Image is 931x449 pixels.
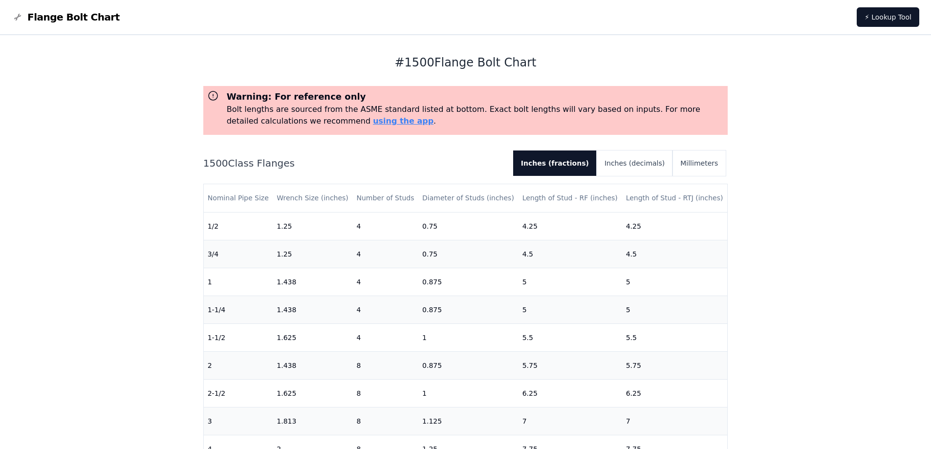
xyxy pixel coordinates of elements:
[373,116,433,126] a: using the app
[273,351,352,379] td: 1.438
[352,184,418,212] th: Number of Studs
[418,212,519,240] td: 0.75
[352,351,418,379] td: 8
[273,296,352,323] td: 1.438
[273,240,352,268] td: 1.25
[352,407,418,435] td: 8
[418,351,519,379] td: 0.875
[519,379,622,407] td: 6.25
[622,240,728,268] td: 4.5
[273,212,352,240] td: 1.25
[519,240,622,268] td: 4.5
[352,379,418,407] td: 8
[204,379,273,407] td: 2-1/2
[204,212,273,240] td: 1/2
[597,150,672,176] button: Inches (decimals)
[273,407,352,435] td: 1.813
[204,240,273,268] td: 3/4
[622,407,728,435] td: 7
[622,323,728,351] td: 5.5
[418,296,519,323] td: 0.875
[418,379,519,407] td: 1
[519,351,622,379] td: 5.75
[622,212,728,240] td: 4.25
[204,407,273,435] td: 3
[273,323,352,351] td: 1.625
[204,184,273,212] th: Nominal Pipe Size
[273,184,352,212] th: Wrench Size (inches)
[227,104,724,127] p: Bolt lengths are sourced from the ASME standard listed at bottom. Exact bolt lengths will vary ba...
[418,323,519,351] td: 1
[352,240,418,268] td: 4
[519,212,622,240] td: 4.25
[273,268,352,296] td: 1.438
[672,150,726,176] button: Millimeters
[519,268,622,296] td: 5
[12,10,120,24] a: Flange Bolt Chart LogoFlange Bolt Chart
[519,407,622,435] td: 7
[519,296,622,323] td: 5
[519,184,622,212] th: Length of Stud - RF (inches)
[622,296,728,323] td: 5
[12,11,23,23] img: Flange Bolt Chart Logo
[622,379,728,407] td: 6.25
[204,323,273,351] td: 1-1/2
[622,351,728,379] td: 5.75
[519,323,622,351] td: 5.5
[352,296,418,323] td: 4
[203,55,728,70] h1: # 1500 Flange Bolt Chart
[204,351,273,379] td: 2
[418,407,519,435] td: 1.125
[622,268,728,296] td: 5
[857,7,919,27] a: ⚡ Lookup Tool
[227,90,724,104] h3: Warning: For reference only
[622,184,728,212] th: Length of Stud - RTJ (inches)
[418,268,519,296] td: 0.875
[418,184,519,212] th: Diameter of Studs (inches)
[27,10,120,24] span: Flange Bolt Chart
[204,296,273,323] td: 1-1/4
[203,156,505,170] h2: 1500 Class Flanges
[352,212,418,240] td: 4
[418,240,519,268] td: 0.75
[204,268,273,296] td: 1
[273,379,352,407] td: 1.625
[352,268,418,296] td: 4
[513,150,597,176] button: Inches (fractions)
[352,323,418,351] td: 4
